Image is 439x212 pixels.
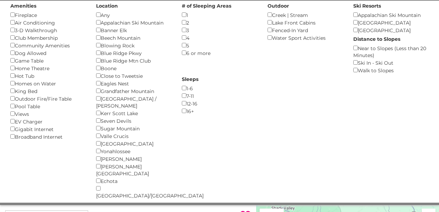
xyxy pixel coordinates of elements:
[353,26,429,34] div: [GEOGRAPHIC_DATA]
[182,107,257,115] div: 16+
[10,42,86,49] div: Community Amenities
[96,163,171,177] div: [PERSON_NAME][GEOGRAPHIC_DATA]
[96,64,171,72] div: Boone
[10,2,36,9] label: Amenities
[96,177,171,185] div: Echota
[10,72,86,80] div: Hot Tub
[96,125,171,132] div: Sugar Mountain
[268,11,343,19] div: Creek | Stream
[182,34,257,42] div: 4
[10,11,86,19] div: Fireplace
[96,109,171,117] div: Kerr Scott Lake
[10,125,86,133] div: Gigabit Internet
[96,87,171,95] div: Grandfather Mountain
[353,59,429,66] div: Ski In - Ski Out
[96,26,171,34] div: Banner Elk
[353,2,381,9] label: Ski Resorts
[10,80,86,87] div: Homes on Water
[182,84,257,92] div: 1-6
[96,132,171,140] div: Valle Crucis
[182,2,231,9] label: # of Sleeping Areas
[10,102,86,110] div: Pool Table
[182,76,198,83] label: Sleeps
[96,185,171,199] div: [GEOGRAPHIC_DATA]/[GEOGRAPHIC_DATA]
[353,11,429,19] div: Appalachian Ski Mountain
[10,49,86,57] div: Dog Allowed
[10,26,86,34] div: 3-D Walkthrough
[182,11,257,19] div: 1
[182,26,257,34] div: 3
[96,117,171,125] div: Seven Devils
[10,19,86,26] div: Air Conditioning
[268,2,289,9] label: Outdoor
[96,49,171,57] div: Blue Ridge Pkwy
[182,42,257,49] div: 5
[10,118,86,125] div: EV Charger
[268,34,343,42] div: Water Sport Activities
[10,64,86,72] div: Home Theatre
[353,66,429,74] div: Walk to Slopes
[96,11,171,19] div: Any
[10,110,86,118] div: Views
[268,26,343,34] div: Fenced-In Yard
[96,19,171,26] div: Appalachian Ski Mountain
[182,49,257,57] div: 6 or more
[10,95,86,102] div: Outdoor Fire/Fire Table
[10,133,86,140] div: Broadband Internet
[10,34,86,42] div: Club Membership
[353,44,429,59] div: Near to Slopes (Less than 20 Minutes)
[10,87,86,95] div: King Bed
[182,19,257,26] div: 2
[96,95,171,109] div: [GEOGRAPHIC_DATA] / [PERSON_NAME]
[182,92,257,100] div: 7-11
[182,100,257,107] div: 12-16
[96,34,171,42] div: Beech Mountain
[96,72,171,80] div: Close to Tweetsie
[96,155,171,163] div: [PERSON_NAME]
[96,57,171,64] div: Blue Ridge Mtn Club
[96,140,171,147] div: [GEOGRAPHIC_DATA]
[353,36,400,43] label: Distance to Slopes
[96,2,118,9] label: Location
[96,42,171,49] div: Blowing Rock
[268,19,343,26] div: Lake Front Cabins
[353,19,429,26] div: [GEOGRAPHIC_DATA]
[10,57,86,64] div: Game Table
[96,80,171,87] div: Eagles Nest
[96,147,171,155] div: Yonahlossee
